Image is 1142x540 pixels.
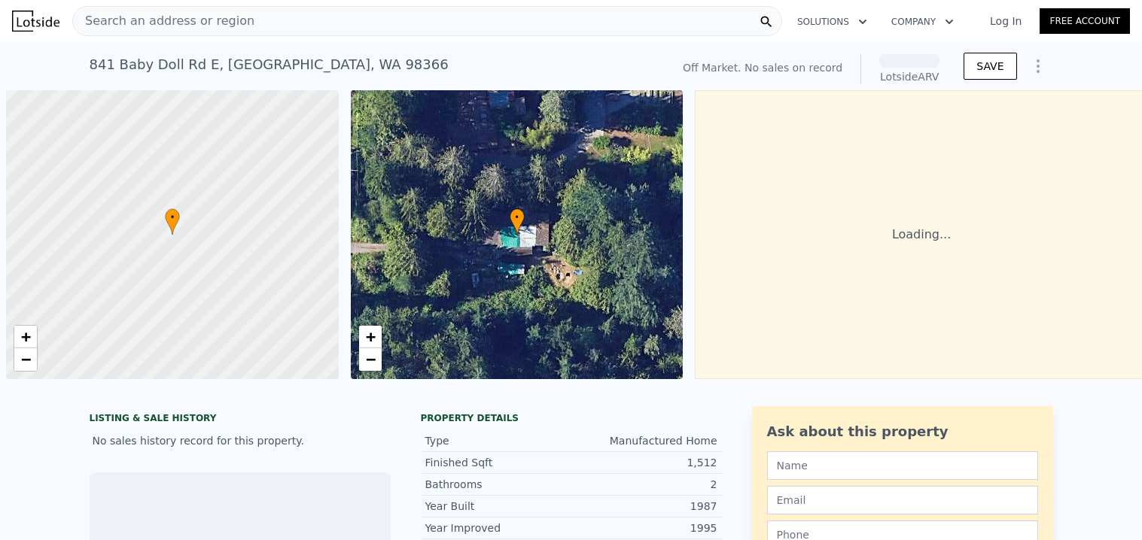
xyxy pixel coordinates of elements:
[1023,51,1053,81] button: Show Options
[359,326,382,348] a: Zoom in
[964,53,1016,80] button: SAVE
[14,348,37,371] a: Zoom out
[12,11,59,32] img: Lotside
[1040,8,1130,34] a: Free Account
[425,477,571,492] div: Bathrooms
[571,433,717,448] div: Manufactured Home
[425,433,571,448] div: Type
[425,520,571,535] div: Year Improved
[767,421,1038,442] div: Ask about this property
[972,14,1040,29] a: Log In
[90,54,449,75] div: 841 Baby Doll Rd E , [GEOGRAPHIC_DATA] , WA 98366
[73,12,254,30] span: Search an address or region
[365,350,375,369] span: −
[510,211,525,224] span: •
[165,208,180,235] div: •
[90,412,391,427] div: LISTING & SALE HISTORY
[785,8,879,35] button: Solutions
[165,211,180,224] span: •
[14,326,37,348] a: Zoom in
[767,451,1038,480] input: Name
[571,520,717,535] div: 1995
[510,208,525,235] div: •
[571,477,717,492] div: 2
[683,60,842,75] div: Off Market. No sales on record
[425,455,571,470] div: Finished Sqft
[767,486,1038,514] input: Email
[571,455,717,470] div: 1,512
[571,499,717,514] div: 1987
[21,327,31,346] span: +
[421,412,722,424] div: Property details
[365,327,375,346] span: +
[21,350,31,369] span: −
[425,499,571,514] div: Year Built
[879,8,966,35] button: Company
[359,348,382,371] a: Zoom out
[879,69,939,84] div: Lotside ARV
[90,427,391,454] div: No sales history record for this property.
